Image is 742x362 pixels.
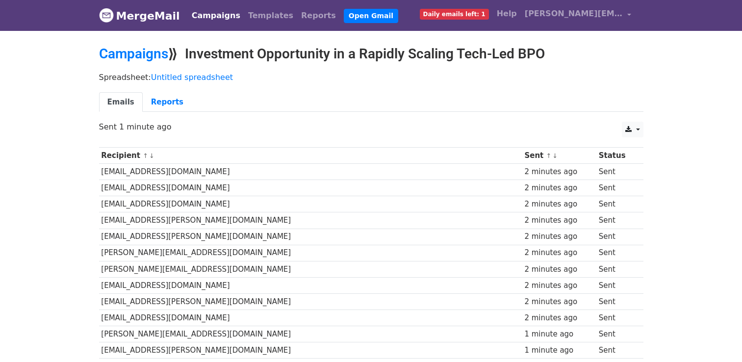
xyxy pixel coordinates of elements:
a: Reports [297,6,340,26]
a: Help [493,4,521,24]
a: Campaigns [188,6,244,26]
td: [EMAIL_ADDRESS][DOMAIN_NAME] [99,310,522,326]
div: 2 minutes ago [524,231,594,242]
p: Spreadsheet: [99,72,643,82]
a: Open Gmail [344,9,398,23]
td: [EMAIL_ADDRESS][PERSON_NAME][DOMAIN_NAME] [99,342,522,359]
td: Sent [596,196,637,212]
td: [PERSON_NAME][EMAIL_ADDRESS][DOMAIN_NAME] [99,261,522,277]
td: Sent [596,342,637,359]
div: 2 minutes ago [524,166,594,178]
td: [EMAIL_ADDRESS][DOMAIN_NAME] [99,180,522,196]
td: Sent [596,212,637,229]
td: [PERSON_NAME][EMAIL_ADDRESS][DOMAIN_NAME] [99,245,522,261]
td: [EMAIL_ADDRESS][PERSON_NAME][DOMAIN_NAME] [99,212,522,229]
div: 2 minutes ago [524,312,594,324]
a: MergeMail [99,5,180,26]
div: 1 minute ago [524,345,594,356]
td: Sent [596,180,637,196]
td: [EMAIL_ADDRESS][DOMAIN_NAME] [99,277,522,293]
div: 2 minutes ago [524,280,594,291]
th: Recipient [99,148,522,164]
a: ↓ [552,152,558,159]
img: MergeMail logo [99,8,114,23]
p: Sent 1 minute ago [99,122,643,132]
td: Sent [596,277,637,293]
td: Sent [596,310,637,326]
td: [EMAIL_ADDRESS][PERSON_NAME][DOMAIN_NAME] [99,229,522,245]
th: Sent [522,148,596,164]
a: Emails [99,92,143,112]
div: 2 minutes ago [524,215,594,226]
td: Sent [596,261,637,277]
a: Campaigns [99,46,168,62]
div: 2 minutes ago [524,182,594,194]
span: Daily emails left: 1 [420,9,489,20]
a: ↑ [546,152,551,159]
a: [PERSON_NAME][EMAIL_ADDRESS][PERSON_NAME][DOMAIN_NAME] [521,4,636,27]
td: [PERSON_NAME][EMAIL_ADDRESS][DOMAIN_NAME] [99,326,522,342]
td: Sent [596,245,637,261]
div: 2 minutes ago [524,296,594,308]
div: 2 minutes ago [524,247,594,259]
a: ↑ [143,152,148,159]
div: 2 minutes ago [524,264,594,275]
td: Sent [596,229,637,245]
a: Templates [244,6,297,26]
td: Sent [596,164,637,180]
td: Sent [596,293,637,310]
span: [PERSON_NAME][EMAIL_ADDRESS][PERSON_NAME][DOMAIN_NAME] [525,8,623,20]
div: 1 minute ago [524,329,594,340]
td: [EMAIL_ADDRESS][DOMAIN_NAME] [99,164,522,180]
td: [EMAIL_ADDRESS][DOMAIN_NAME] [99,196,522,212]
a: ↓ [149,152,154,159]
h2: ⟫ Investment Opportunity in a Rapidly Scaling Tech-Led BPO [99,46,643,62]
a: Untitled spreadsheet [151,73,233,82]
td: Sent [596,326,637,342]
div: 2 minutes ago [524,199,594,210]
th: Status [596,148,637,164]
a: Reports [143,92,192,112]
a: Daily emails left: 1 [416,4,493,24]
td: [EMAIL_ADDRESS][PERSON_NAME][DOMAIN_NAME] [99,293,522,310]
